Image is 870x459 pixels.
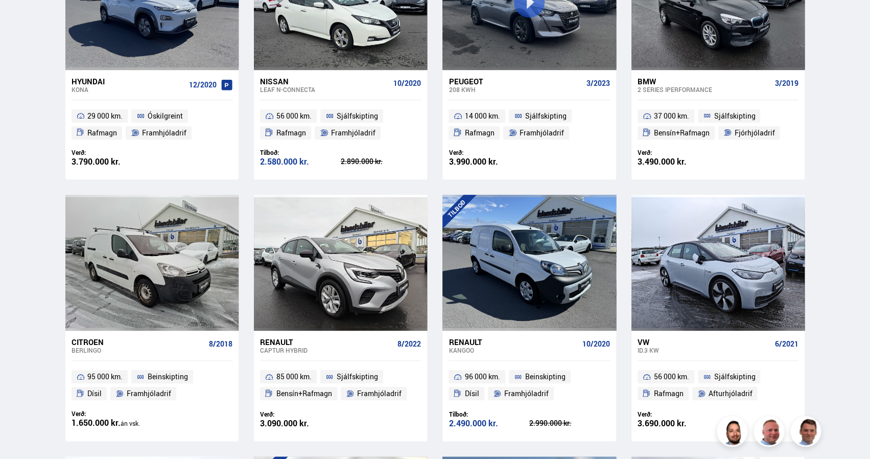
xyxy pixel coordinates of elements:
div: Leaf N-CONNECTA [260,86,389,93]
a: Renault Captur HYBRID 8/2022 85 000 km. Sjálfskipting Bensín+Rafmagn Framhjóladrif Verð: 3.090.00... [254,331,427,441]
span: Beinskipting [148,371,188,383]
div: 208 KWH [449,86,582,93]
div: Verð: [449,149,529,156]
span: Rafmagn [276,127,306,139]
span: Dísil [465,387,479,400]
span: 3/2023 [586,79,610,87]
div: Kangoo [449,347,578,354]
span: 3/2019 [775,79,798,87]
span: Sjálfskipting [714,371,755,383]
div: Renault [449,337,578,347]
span: Sjálfskipting [714,110,755,122]
span: 8/2018 [209,340,232,348]
div: VW [638,337,771,347]
span: 10/2020 [393,79,421,87]
span: 29 000 km. [87,110,123,122]
div: Verð: [638,149,718,156]
span: Dísil [87,387,102,400]
span: 85 000 km. [276,371,312,383]
a: VW ID.3 KW 6/2021 56 000 km. Sjálfskipting Rafmagn Afturhjóladrif Verð: 3.690.000 kr. [631,331,805,441]
span: 95 000 km. [87,371,123,383]
div: Verð: [260,410,341,418]
div: Captur HYBRID [260,347,393,354]
a: Renault Kangoo 10/2020 96 000 km. Beinskipting Dísil Framhjóladrif Tilboð: 2.490.000 kr. 2.990.00... [442,331,616,441]
div: 2.990.000 kr. [529,420,610,427]
div: Verð: [72,149,152,156]
span: 8/2022 [397,340,421,348]
button: Opna LiveChat spjallviðmót [8,4,39,35]
span: Sjálfskipting [337,110,378,122]
span: 6/2021 [775,340,798,348]
span: Framhjóladrif [504,387,549,400]
div: Verð: [72,410,152,418]
span: Sjálfskipting [337,371,378,383]
span: Framhjóladrif [127,387,171,400]
span: 56 000 km. [276,110,312,122]
a: Citroen Berlingo 8/2018 95 000 km. Beinskipting Dísil Framhjóladrif Verð: 1.650.000 kr.án vsk. [65,331,239,441]
span: Framhjóladrif [520,127,564,139]
a: Peugeot 208 KWH 3/2023 14 000 km. Sjálfskipting Rafmagn Framhjóladrif Verð: 3.990.000 kr. [442,70,616,179]
img: FbJEzSuNWCJXmdc-.webp [792,418,822,448]
div: 2.490.000 kr. [449,419,529,428]
div: 2 series IPERFORMANCE [638,86,771,93]
a: BMW 2 series IPERFORMANCE 3/2019 37 000 km. Sjálfskipting Bensín+Rafmagn Fjórhjóladrif Verð: 3.49... [631,70,805,179]
span: Framhjóladrif [142,127,186,139]
span: Afturhjóladrif [708,387,752,400]
span: Bensín+Rafmagn [654,127,710,139]
div: Peugeot [449,77,582,86]
span: Óskilgreint [148,110,183,122]
span: Fjórhjóladrif [734,127,774,139]
div: 3.090.000 kr. [260,419,341,428]
div: 3.490.000 kr. [638,157,718,166]
span: Bensín+Rafmagn [276,387,332,400]
div: Verð: [638,410,718,418]
div: Berlingo [72,347,205,354]
div: 3.790.000 kr. [72,157,152,166]
div: Nissan [260,77,389,86]
div: Citroen [72,337,205,347]
span: 14 000 km. [465,110,500,122]
div: 2.580.000 kr. [260,157,341,166]
span: 96 000 km. [465,371,500,383]
div: 2.890.000 kr. [341,158,421,165]
div: Hyundai [72,77,185,86]
span: Rafmagn [87,127,117,139]
div: BMW [638,77,771,86]
a: Nissan Leaf N-CONNECTA 10/2020 56 000 km. Sjálfskipting Rafmagn Framhjóladrif Tilboð: 2.580.000 k... [254,70,427,179]
div: 3.990.000 kr. [449,157,529,166]
div: 3.690.000 kr. [638,419,718,428]
span: 10/2020 [582,340,610,348]
div: ID.3 KW [638,347,771,354]
span: Rafmagn [465,127,495,139]
span: 56 000 km. [654,371,689,383]
div: Tilboð: [260,149,341,156]
span: Beinskipting [525,371,566,383]
span: Rafmagn [654,387,684,400]
a: Hyundai Kona 12/2020 29 000 km. Óskilgreint Rafmagn Framhjóladrif Verð: 3.790.000 kr. [65,70,239,179]
div: Kona [72,86,185,93]
span: Framhjóladrif [357,387,402,400]
div: Tilboð: [449,410,529,418]
span: 37 000 km. [654,110,689,122]
span: 12/2020 [189,81,217,89]
span: Framhjóladrif [331,127,375,139]
span: Sjálfskipting [525,110,567,122]
img: nhp88E3Fdnt1Opn2.png [718,418,749,448]
div: Renault [260,337,393,347]
img: siFngHWaQ9KaOqBr.png [755,418,786,448]
span: án vsk. [121,419,140,427]
div: 1.650.000 kr. [72,419,152,428]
